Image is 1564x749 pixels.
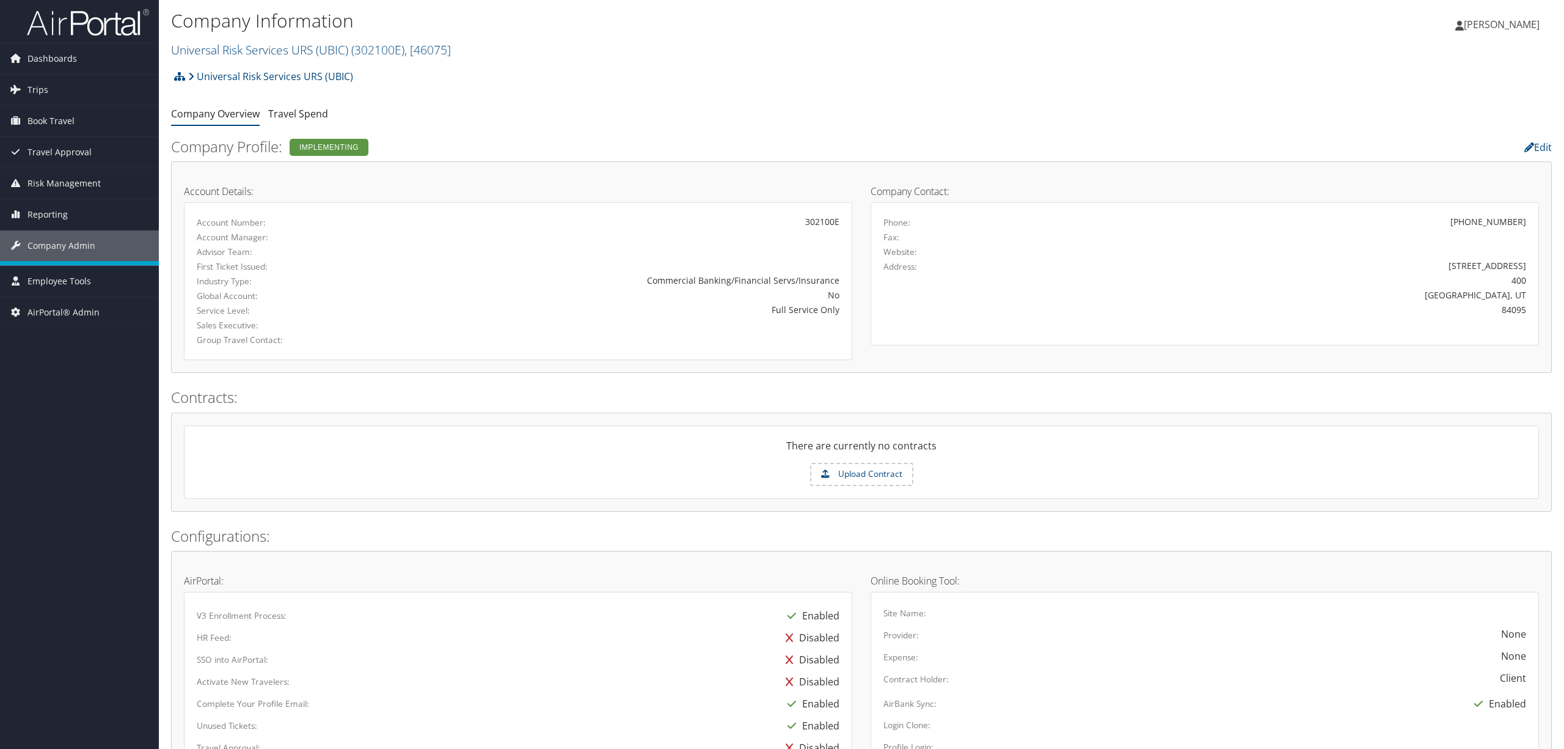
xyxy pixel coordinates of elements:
[290,139,368,156] div: Implementing
[1049,303,1527,316] div: 84095
[1450,215,1526,228] div: [PHONE_NUMBER]
[27,168,101,199] span: Risk Management
[184,186,852,196] h4: Account Details:
[171,387,1552,408] h2: Contracts:
[171,42,451,58] a: Universal Risk Services URS (UBIC)
[184,576,852,586] h4: AirPortal:
[780,627,839,649] div: Disabled
[27,266,91,297] span: Employee Tools
[197,260,399,273] label: First Ticket Issued:
[197,216,399,229] label: Account Number:
[185,438,1538,463] div: There are currently no contracts
[188,64,353,89] a: Universal Risk Services URS (UBIC)
[1049,289,1527,301] div: [GEOGRAPHIC_DATA], UT
[1468,693,1526,715] div: Enabled
[27,199,68,230] span: Reporting
[883,231,899,243] label: Fax:
[871,576,1539,586] h4: Online Booking Tool:
[883,673,949,685] label: Contract Holder:
[27,137,92,168] span: Travel Approval
[883,629,919,641] label: Provider:
[780,649,839,671] div: Disabled
[781,605,839,627] div: Enabled
[268,107,328,120] a: Travel Spend
[197,290,399,302] label: Global Account:
[171,8,1092,34] h1: Company Information
[417,215,839,228] div: 302100E
[417,289,839,301] div: No
[1455,6,1552,43] a: [PERSON_NAME]
[883,651,918,663] label: Expense:
[197,632,232,644] label: HR Feed:
[197,231,399,243] label: Account Manager:
[1501,627,1526,641] div: None
[197,654,268,666] label: SSO into AirPortal:
[1524,141,1552,154] a: Edit
[27,106,75,136] span: Book Travel
[883,260,917,273] label: Address:
[27,75,48,105] span: Trips
[171,107,260,120] a: Company Overview
[871,186,1539,196] h4: Company Contact:
[197,319,399,331] label: Sales Executive:
[883,216,910,229] label: Phone:
[883,246,917,258] label: Website:
[197,610,287,622] label: V3 Enrollment Process:
[1500,671,1526,685] div: Client
[197,246,399,258] label: Advisor Team:
[781,693,839,715] div: Enabled
[27,8,149,37] img: airportal-logo.png
[1464,18,1540,31] span: [PERSON_NAME]
[883,698,937,710] label: AirBank Sync:
[27,297,100,328] span: AirPortal® Admin
[883,719,930,731] label: Login Clone:
[417,274,839,287] div: Commercial Banking/Financial Servs/Insurance
[1501,649,1526,663] div: None
[171,136,1086,157] h2: Company Profile:
[404,42,451,58] span: , [ 46075 ]
[27,231,95,261] span: Company Admin
[1049,259,1527,272] div: [STREET_ADDRESS]
[197,720,257,732] label: Unused Tickets:
[197,275,399,287] label: Industry Type:
[351,42,404,58] span: ( 302100E )
[197,698,309,710] label: Complete Your Profile Email:
[197,334,399,346] label: Group Travel Contact:
[197,304,399,317] label: Service Level:
[27,43,77,74] span: Dashboards
[780,671,839,693] div: Disabled
[417,303,839,316] div: Full Service Only
[1049,274,1527,287] div: 400
[811,464,912,485] label: Upload Contract
[883,607,926,619] label: Site Name:
[781,715,839,737] div: Enabled
[197,676,290,688] label: Activate New Travelers:
[171,526,1552,547] h2: Configurations:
